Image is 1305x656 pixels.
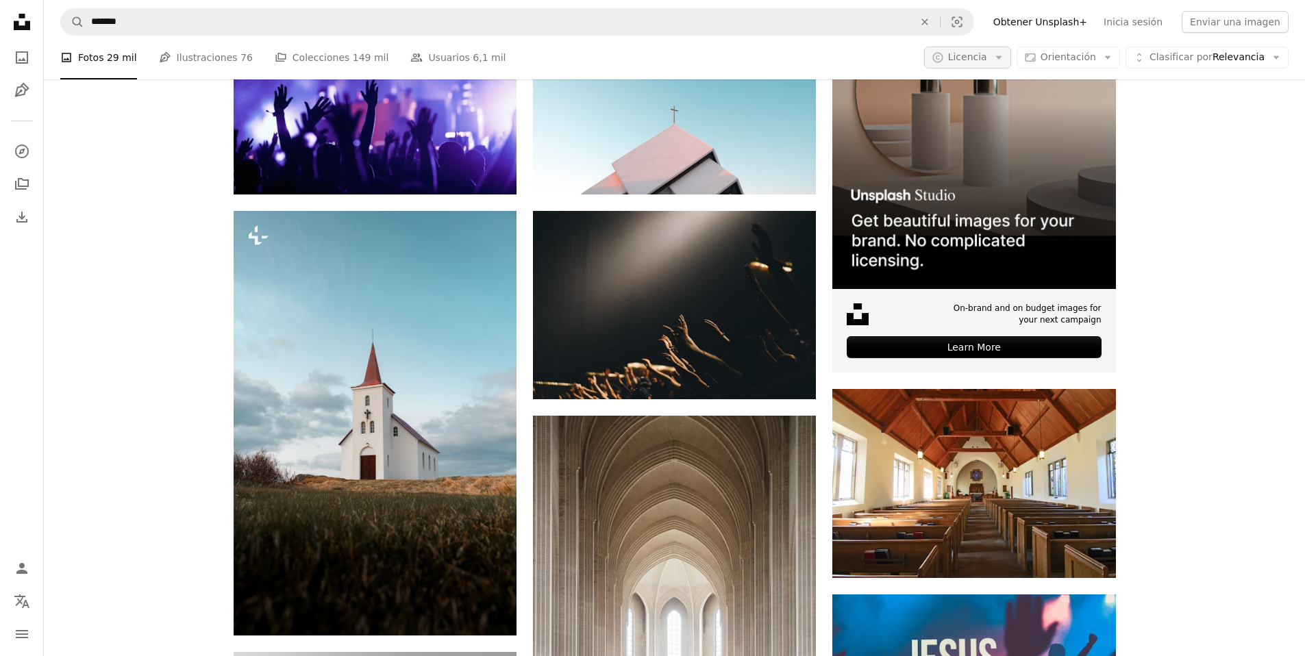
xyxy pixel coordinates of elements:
[60,8,974,36] form: Encuentra imágenes en todo el sitio
[985,11,1095,33] a: Obtener Unsplash+
[1095,11,1171,33] a: Inicia sesión
[159,36,253,79] a: Ilustraciones 76
[473,50,506,65] span: 6,1 mil
[234,416,517,429] a: Una iglesia blanca con un campanario rojo en una colina
[832,477,1115,489] a: Interior de la Catedral
[8,171,36,198] a: Colecciones
[924,47,1011,68] button: Licencia
[8,555,36,582] a: Iniciar sesión / Registrarse
[8,8,36,38] a: Inicio — Unsplash
[275,36,389,79] a: Colecciones 149 mil
[8,138,36,165] a: Explorar
[234,5,517,194] img: Multitud animando con las manos en el aire disfrutando en el festival de música
[353,50,389,65] span: 149 mil
[832,389,1115,577] img: Interior de la Catedral
[1182,11,1289,33] button: Enviar una imagen
[832,5,1115,373] a: On-brand and on budget images for your next campaignLearn More
[8,588,36,615] button: Idioma
[847,303,869,325] img: file-1631678316303-ed18b8b5cb9cimage
[847,336,1101,358] div: Learn More
[8,44,36,71] a: Fotos
[533,94,816,106] a: photo of brown church
[1149,51,1265,64] span: Relevancia
[234,94,517,106] a: Multitud animando con las manos en el aire disfrutando en el festival de música
[61,9,84,35] button: Buscar en Unsplash
[8,203,36,231] a: Historial de descargas
[1149,51,1213,62] span: Clasificar por
[1041,51,1096,62] span: Orientación
[410,36,506,79] a: Usuarios 6,1 mil
[533,5,816,194] img: photo of brown church
[945,303,1101,326] span: On-brand and on budget images for your next campaign
[533,621,816,633] a: Interior vacío de la catedral
[941,9,973,35] button: Búsqueda visual
[832,5,1115,288] img: file-1715714113747-b8b0561c490eimage
[8,77,36,104] a: Ilustraciones
[240,50,253,65] span: 76
[533,299,816,311] a: grupo de personas agitando las manos
[533,211,816,399] img: grupo de personas agitando las manos
[1017,47,1120,68] button: Orientación
[948,51,987,62] span: Licencia
[8,620,36,648] button: Menú
[1126,47,1289,68] button: Clasificar porRelevancia
[234,211,517,635] img: Una iglesia blanca con un campanario rojo en una colina
[910,9,940,35] button: Borrar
